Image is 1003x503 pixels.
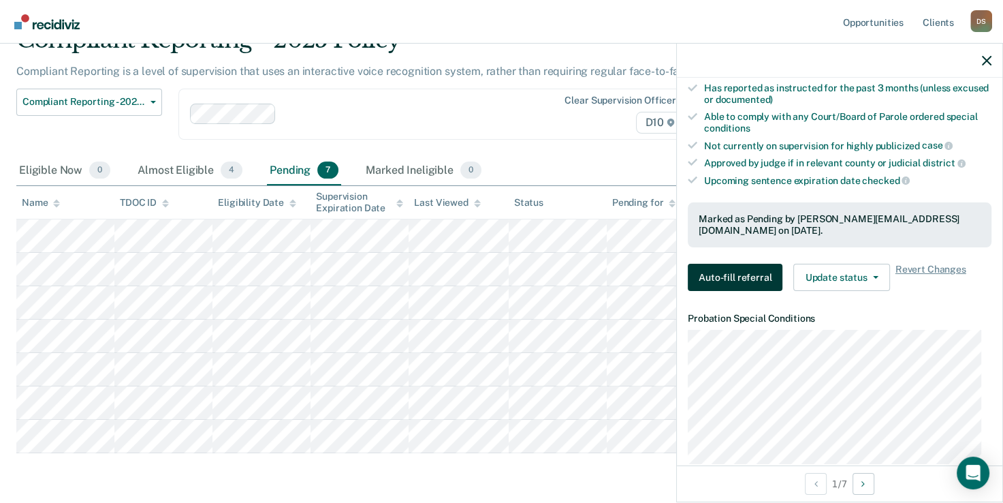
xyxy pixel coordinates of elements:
[120,197,169,209] div: TDOC ID
[688,264,788,291] a: Navigate to form link
[22,96,145,108] span: Compliant Reporting - 2025 Policy
[414,197,480,209] div: Last Viewed
[923,157,966,168] span: district
[704,174,991,187] div: Upcoming sentence expiration date
[862,175,910,186] span: checked
[317,162,338,179] span: 7
[970,10,992,32] button: Profile dropdown button
[699,213,981,237] div: Marked as Pending by [PERSON_NAME][EMAIL_ADDRESS][DOMAIN_NAME] on [DATE].
[221,162,242,179] span: 4
[688,313,991,324] dt: Probation Special Conditions
[704,140,991,152] div: Not currently on supervision for highly publicized
[612,197,675,209] div: Pending for
[793,264,889,291] button: Update status
[514,197,543,209] div: Status
[922,140,953,151] span: case
[677,466,1002,502] div: 1 / 7
[16,156,113,186] div: Eligible Now
[89,162,110,179] span: 0
[316,191,403,214] div: Supervision Expiration Date
[636,112,683,134] span: D10
[564,95,680,106] div: Clear supervision officers
[218,197,296,209] div: Eligibility Date
[363,156,484,186] div: Marked Ineligible
[704,123,750,134] span: conditions
[135,156,245,186] div: Almost Eligible
[716,94,773,105] span: documented)
[895,264,966,291] span: Revert Changes
[460,162,481,179] span: 0
[704,157,991,169] div: Approved by judge if in relevant county or judicial
[16,26,769,65] div: Compliant Reporting - 2025 Policy
[14,14,80,29] img: Recidiviz
[704,111,991,134] div: Able to comply with any Court/Board of Parole ordered special
[853,473,874,495] button: Next Opportunity
[970,10,992,32] div: D S
[267,156,341,186] div: Pending
[704,82,991,106] div: Has reported as instructed for the past 3 months (unless excused or
[22,197,60,209] div: Name
[957,457,989,489] div: Open Intercom Messenger
[688,264,782,291] button: Auto-fill referral
[16,65,739,78] p: Compliant Reporting is a level of supervision that uses an interactive voice recognition system, ...
[805,473,827,495] button: Previous Opportunity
